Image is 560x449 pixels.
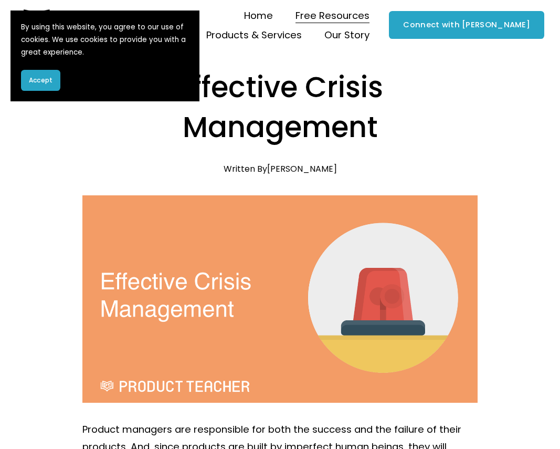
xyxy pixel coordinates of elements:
[82,67,477,147] h1: Effective Crisis Management
[224,164,337,174] div: Written By
[389,11,544,39] a: Connect with [PERSON_NAME]
[17,9,145,41] img: Product Teacher
[324,25,369,45] a: folder dropdown
[21,70,60,91] button: Accept
[295,6,369,25] a: folder dropdown
[295,7,369,24] span: Free Resources
[29,76,52,85] span: Accept
[21,21,189,59] p: By using this website, you agree to our use of cookies. We use cookies to provide you with a grea...
[10,11,199,101] section: Cookie banner
[324,26,369,44] span: Our Story
[206,25,302,45] a: folder dropdown
[206,26,302,44] span: Products & Services
[244,6,273,25] a: Home
[267,163,337,175] a: [PERSON_NAME]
